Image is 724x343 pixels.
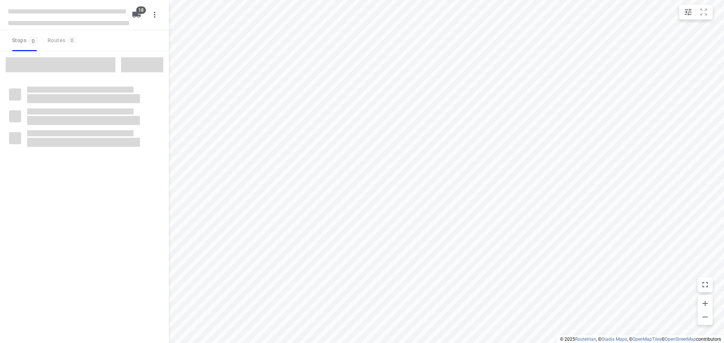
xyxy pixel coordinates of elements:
[679,5,713,20] div: small contained button group
[575,337,596,342] a: Routetitan
[665,337,696,342] a: OpenStreetMap
[560,337,721,342] li: © 2025 , © , © © contributors
[632,337,661,342] a: OpenMapTiles
[681,5,696,20] button: Map settings
[601,337,627,342] a: Stadia Maps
